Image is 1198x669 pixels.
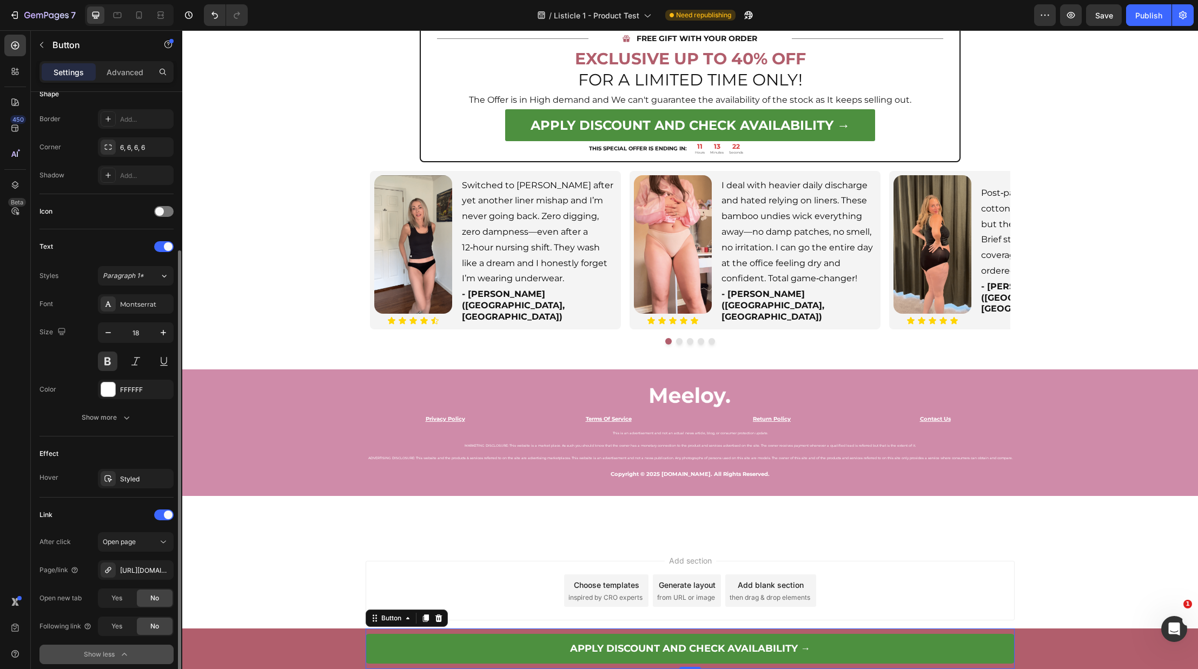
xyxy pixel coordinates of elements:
[39,114,61,124] div: Border
[71,9,76,22] p: 7
[204,4,248,26] div: Undo/Redo
[403,385,449,392] a: Terms Of Service
[120,115,171,124] div: Add...
[282,413,733,418] span: MARKETING DISCLOSURE: This website is a market place. As such you should know that the owner has ...
[738,385,769,392] a: Contact Us
[82,412,132,423] div: Show more
[10,115,26,124] div: 450
[515,308,522,314] button: Dot
[280,148,433,257] p: Switched to [PERSON_NAME] after yet another liner mishap and I’m never going back. Zero digging, ...
[120,171,171,181] div: Add...
[182,30,1198,669] iframe: Design area
[505,308,511,314] button: Dot
[388,612,628,625] p: APPLY DISCOUNT AND CHECK AVAILABILITY →
[103,271,144,281] span: Paragraph 1*
[494,308,500,314] button: Dot
[107,67,143,78] p: Advanced
[39,473,58,482] div: Hover
[323,79,692,111] a: APPLY DISCOUNT AND CHECK AVAILABILITY →
[467,356,548,377] img: gempages_542200114400199588-0d17178f-1794-4a56-b39d-83631d071123.png
[245,62,771,78] p: The Offer is in High demand and We can't guarantee the availability of the stock as It keeps sell...
[431,401,586,405] span: This is an advertisement and not an actual news article, blog, or consumer protection update.
[547,562,628,572] span: then drag & drop elements
[183,604,832,633] a: APPLY DISCOUNT AND CHECK AVAILABILITY →
[528,121,541,124] p: Minutes
[513,121,522,124] p: Hours
[483,308,489,314] button: Dot
[120,143,171,153] div: 6, 6, 6, 6
[103,538,136,546] span: Open page
[39,325,68,340] div: Size
[52,38,144,51] p: Button
[393,18,624,38] strong: EXCLUSIVE UP TO 40% OFF
[98,266,174,286] button: Paragraph 1*
[244,17,772,61] h2: FOR A LIMITED TIME ONLY!
[799,155,952,249] p: Post‑partum life saver! My usual cotton briefs felt swampy by noon, but these stay cool and fresh...
[39,565,79,575] div: Page/link
[279,257,434,293] h2: - [PERSON_NAME] ([GEOGRAPHIC_DATA], [GEOGRAPHIC_DATA])
[150,593,159,603] span: No
[475,562,533,572] span: from URL or image
[186,426,830,430] span: ADVERTISING DISCLOSURE: This website and the products & services referred to on the site are adve...
[39,449,58,459] div: Effect
[120,300,171,309] div: Montserrat
[120,566,171,575] div: [URL][DOMAIN_NAME]
[39,299,53,309] div: Font
[4,4,81,26] button: 7
[676,10,731,20] span: Need republishing
[528,112,541,121] div: 13
[39,537,71,547] div: After click
[39,89,59,99] div: Shape
[1095,11,1113,20] span: Save
[386,562,460,572] span: inspired by CRO experts
[1183,600,1192,608] span: 1
[39,142,61,152] div: Corner
[482,525,534,536] span: Add section
[197,583,221,593] div: Button
[243,385,283,392] a: Privacy Policy
[1126,4,1171,26] button: Publish
[111,621,122,631] span: Yes
[454,2,575,15] p: FREE GIFT WITH YOUR ORDER
[547,121,561,124] p: Seconds
[120,385,171,395] div: FFFFFF
[571,385,608,392] a: Return Policy
[98,532,174,552] button: Open page
[39,645,174,664] button: Show less
[39,621,92,631] div: Following link
[555,549,621,560] div: Add blank section
[452,145,529,283] img: gempages_542200114400199588-22feb48f-f081-425c-a58b-be0900d139a9.png
[476,549,533,560] div: Generate layout
[120,474,171,484] div: Styled
[1135,10,1162,21] div: Publish
[547,112,561,121] div: 22
[346,114,506,123] h2: THIS SPECIAL OFFER IS ENDING IN:
[39,408,174,427] button: Show more
[39,170,64,180] div: Shadow
[392,549,457,560] div: Choose templates
[1086,4,1122,26] button: Save
[1161,616,1187,642] iframe: Intercom live chat
[348,83,668,107] p: APPLY DISCOUNT AND CHECK AVAILABILITY →
[39,593,82,603] div: Open new tab
[539,148,693,257] p: I deal with heavier daily discharge and hated relying on liners. These bamboo undies wick everyth...
[526,308,533,314] button: Dot
[39,385,56,394] div: Color
[39,207,52,216] div: Icon
[150,621,159,631] span: No
[538,257,694,293] h2: - [PERSON_NAME] ([GEOGRAPHIC_DATA], [GEOGRAPHIC_DATA])
[39,510,52,520] div: Link
[192,145,270,283] img: gempages_542200114400199588-8d095c13-644e-4e5c-8b4f-dacaec26dda5.png
[54,67,84,78] p: Settings
[39,271,58,281] div: Styles
[428,440,587,447] strong: Copyright © 2025 [DOMAIN_NAME]. All Rights Reserved.
[711,145,789,283] img: gempages_542200114400199588-96fd9891-ca8b-417f-bb73-bfbc7194d7a6.png
[554,10,639,21] span: Listicle 1 - Product Test
[39,242,53,251] div: Text
[84,649,130,660] div: Show less
[798,250,954,286] h2: - [PERSON_NAME] ([GEOGRAPHIC_DATA], [GEOGRAPHIC_DATA])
